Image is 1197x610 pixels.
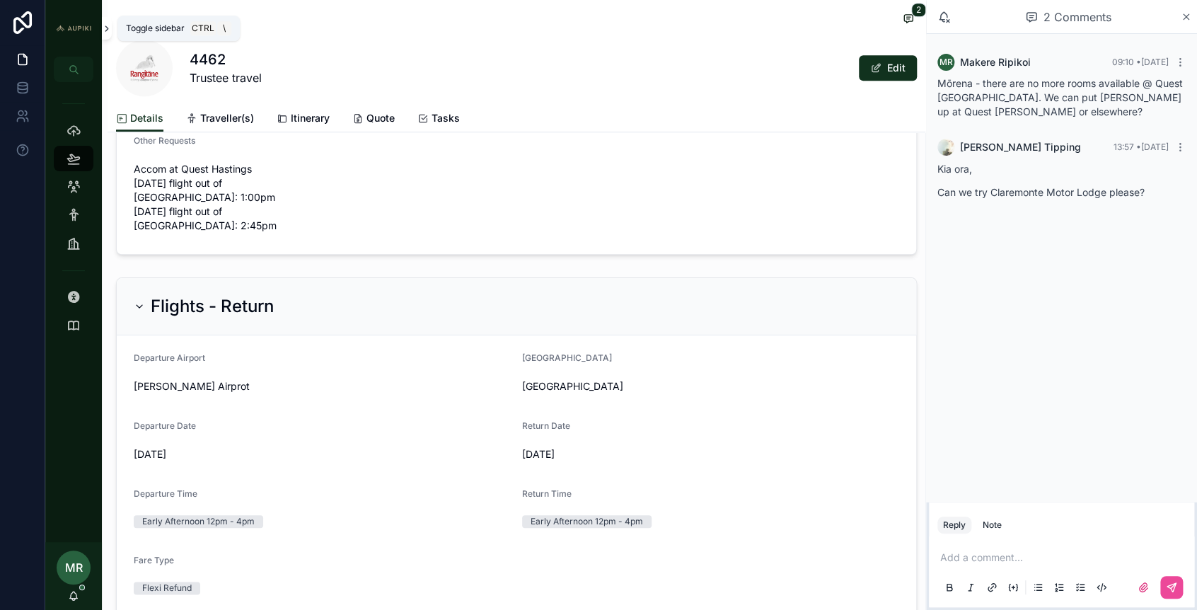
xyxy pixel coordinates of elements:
span: Return Date [522,420,570,431]
span: Makere Ripikoi [960,55,1031,69]
p: Can we try Claremonte Motor Lodge please? [937,185,1186,200]
span: Departure Date [134,420,196,431]
span: Other Requests [134,135,195,146]
div: Early Afternoon 12pm - 4pm [142,515,255,528]
span: MR [939,57,953,68]
a: Details [116,105,163,132]
span: Mōrena - there are no more rooms available @ Quest [GEOGRAPHIC_DATA]. We can put [PERSON_NAME] up... [937,77,1183,117]
span: Departure Time [134,488,197,499]
div: Early Afternoon 12pm - 4pm [531,515,643,528]
span: [PERSON_NAME] Airprot [134,379,511,393]
span: Tasks [432,111,460,125]
span: Return Time [522,488,572,499]
button: Edit [859,55,917,81]
span: [PERSON_NAME] Tipping [960,140,1081,154]
a: Tasks [417,105,460,134]
a: Traveller(s) [186,105,254,134]
span: 2 Comments [1043,8,1111,25]
div: scrollable content [45,82,102,357]
span: Trustee travel [190,69,262,86]
span: MR [65,559,83,576]
span: Toggle sidebar [126,23,185,34]
span: [GEOGRAPHIC_DATA] [522,352,612,363]
span: [GEOGRAPHIC_DATA] [522,379,899,393]
h2: Flights - Return [151,295,274,318]
span: Itinerary [291,111,330,125]
span: 13:57 • [DATE] [1114,142,1169,152]
span: [DATE] [134,447,511,461]
img: App logo [54,24,93,33]
span: \ [219,23,230,34]
button: 2 [900,11,917,28]
span: Traveller(s) [200,111,254,125]
a: Quote [352,105,395,134]
span: 2 [911,3,926,17]
button: Reply [937,517,971,534]
span: Quote [366,111,395,125]
span: Ctrl [190,21,216,35]
span: 09:10 • [DATE] [1112,57,1169,67]
span: Accom at Quest Hastings [DATE] flight out of [GEOGRAPHIC_DATA]: 1:00pm [DATE] flight out of [GEOG... [134,162,317,233]
div: Note [983,519,1002,531]
h1: 4462 [190,50,262,69]
span: Departure Airport [134,352,205,363]
p: Kia ora, [937,161,1186,176]
div: Flexi Refund [142,582,192,594]
span: [DATE] [522,447,899,461]
button: Note [977,517,1007,534]
a: Itinerary [277,105,330,134]
span: Details [130,111,163,125]
span: Fare Type [134,555,174,565]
